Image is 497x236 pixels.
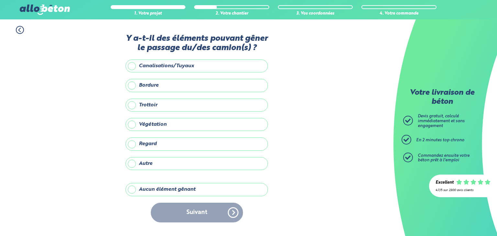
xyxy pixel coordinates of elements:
label: Aucun élément gênant [126,183,268,196]
label: Regard [126,137,268,150]
div: 2. Votre chantier [194,11,269,16]
div: 3. Vos coordonnées [278,11,353,16]
label: Autre [126,157,268,170]
label: Trottoir [126,99,268,112]
label: Bordure [126,79,268,92]
img: allobéton [20,5,70,15]
div: 1. Votre projet [111,11,186,16]
iframe: Help widget launcher [439,211,490,229]
label: Canalisations/Tuyaux [126,59,268,72]
label: Y a-t-il des éléments pouvant gêner le passage du/des camion(s) ? [126,34,268,53]
div: 4. Votre commande [361,11,436,16]
label: Végétation [126,118,268,131]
